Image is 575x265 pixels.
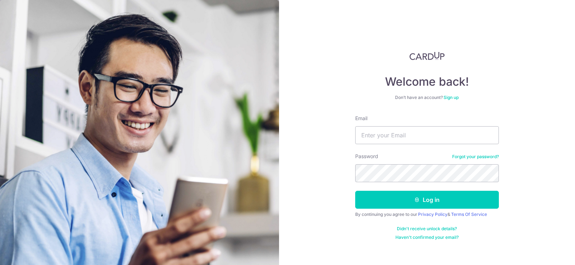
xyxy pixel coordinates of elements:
[418,212,448,217] a: Privacy Policy
[355,153,378,160] label: Password
[355,212,499,217] div: By continuing you agree to our &
[355,75,499,89] h4: Welcome back!
[444,95,459,100] a: Sign up
[451,212,487,217] a: Terms Of Service
[409,52,445,60] img: CardUp Logo
[355,95,499,100] div: Don’t have an account?
[395,235,459,240] a: Haven't confirmed your email?
[355,126,499,144] input: Enter your Email
[452,154,499,160] a: Forgot your password?
[397,226,457,232] a: Didn't receive unlock details?
[355,191,499,209] button: Log in
[355,115,367,122] label: Email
